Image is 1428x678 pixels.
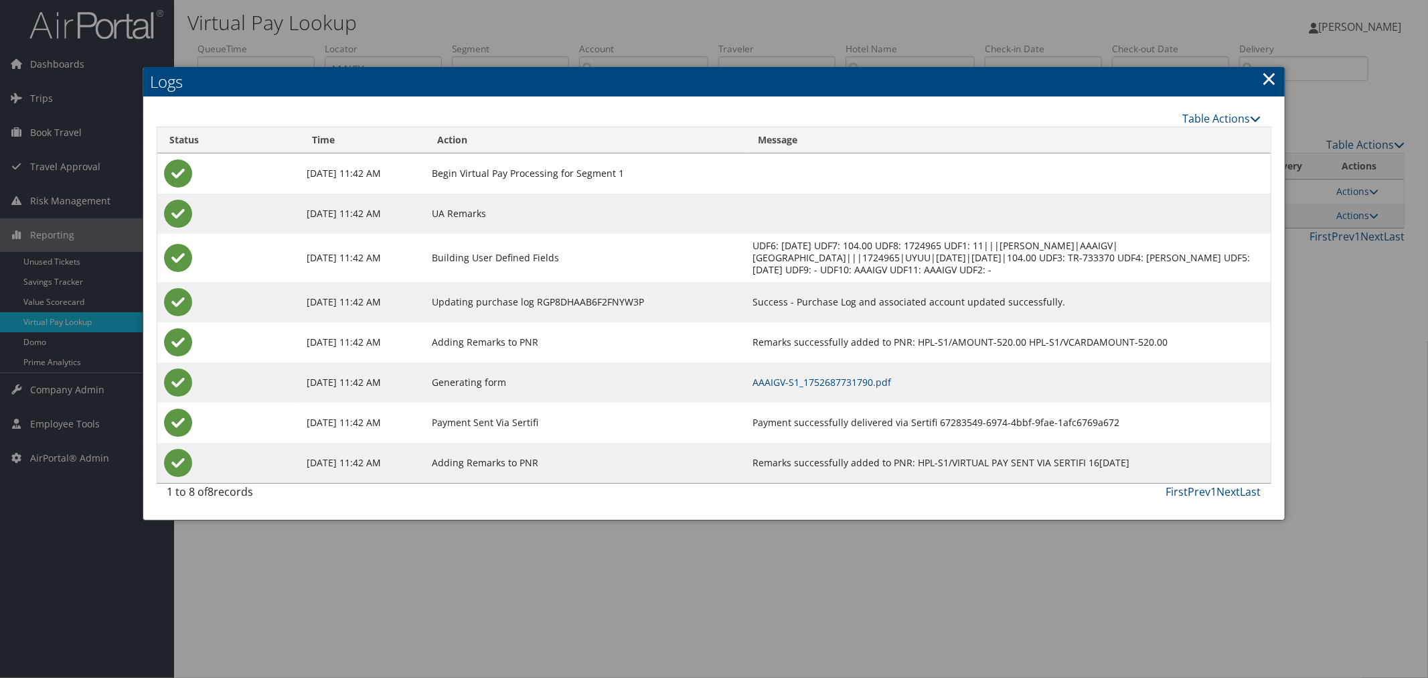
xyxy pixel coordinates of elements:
[1262,65,1277,92] a: Close
[425,443,746,483] td: Adding Remarks to PNR
[746,443,1270,483] td: Remarks successfully added to PNR: HPL-S1/VIRTUAL PAY SENT VIA SERTIFI 16[DATE]
[300,362,424,403] td: [DATE] 11:42 AM
[746,322,1270,362] td: Remarks successfully added to PNR: HPL-S1/AMOUNT-520.00 HPL-S1/VCARDAMOUNT-520.00
[425,194,746,234] td: UA Remarks
[300,127,424,153] th: Time: activate to sort column ascending
[300,443,424,483] td: [DATE] 11:42 AM
[1183,111,1261,126] a: Table Actions
[425,153,746,194] td: Begin Virtual Pay Processing for Segment 1
[300,322,424,362] td: [DATE] 11:42 AM
[300,282,424,322] td: [DATE] 11:42 AM
[1166,484,1188,499] a: First
[425,127,746,153] th: Action: activate to sort column ascending
[746,127,1270,153] th: Message: activate to sort column ascending
[746,234,1270,282] td: UDF6: [DATE] UDF7: 104.00 UDF8: 1724965 UDF1: 11|||[PERSON_NAME]|AAAIGV|[GEOGRAPHIC_DATA]|||17249...
[1217,484,1241,499] a: Next
[300,403,424,443] td: [DATE] 11:42 AM
[425,362,746,403] td: Generating form
[1241,484,1261,499] a: Last
[157,127,300,153] th: Status: activate to sort column ascending
[167,484,425,506] div: 1 to 8 of records
[300,153,424,194] td: [DATE] 11:42 AM
[746,282,1270,322] td: Success - Purchase Log and associated account updated successfully.
[300,234,424,282] td: [DATE] 11:42 AM
[746,403,1270,443] td: Payment successfully delivered via Sertifi 67283549-6974-4bbf-9fae-1afc6769a672
[425,403,746,443] td: Payment Sent Via Sertifi
[752,376,891,389] a: AAAIGV-S1_1752687731790.pdf
[300,194,424,234] td: [DATE] 11:42 AM
[1211,484,1217,499] a: 1
[425,234,746,282] td: Building User Defined Fields
[143,67,1284,96] h2: Logs
[425,282,746,322] td: Updating purchase log RGP8DHAAB6F2FNYW3P
[208,484,214,499] span: 8
[1188,484,1211,499] a: Prev
[425,322,746,362] td: Adding Remarks to PNR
